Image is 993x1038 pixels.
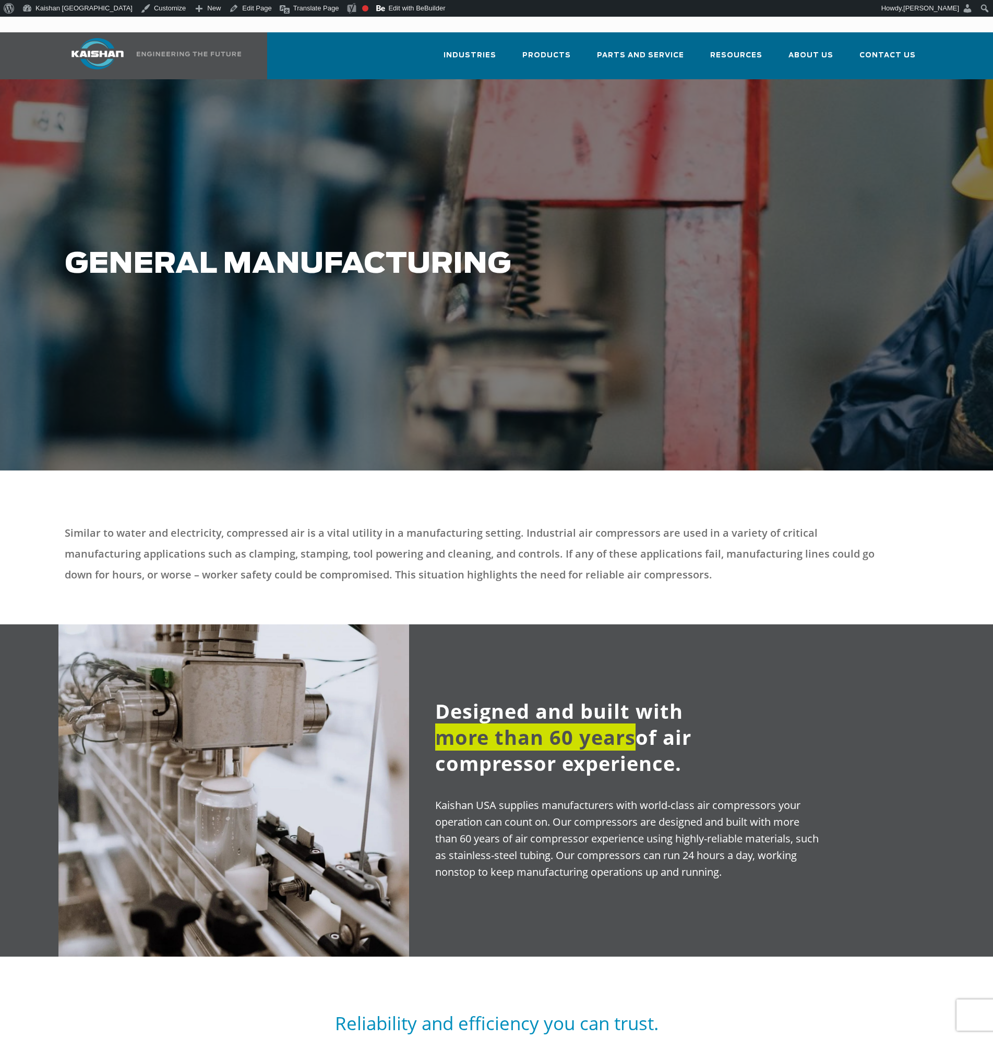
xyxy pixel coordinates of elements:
h1: GENERAL MANUFACTURING [65,248,783,281]
a: About Us [788,42,833,77]
span: Contact Us [859,50,916,62]
img: kaishan logo [58,38,137,69]
a: Parts and Service [597,42,684,77]
p: Kaishan USA supplies manufacturers with world-class air compressors your operation can count on. ... [435,797,821,880]
img: Engineering the future [137,52,241,56]
a: Contact Us [859,42,916,77]
a: Resources [710,42,762,77]
span: [PERSON_NAME] [903,4,959,12]
p: Similar to water and electricity, compressed air is a vital utility in a manufacturing setting. I... [65,523,893,585]
a: Kaishan USA [58,32,243,79]
span: Products [522,50,571,62]
div: Focus keyphrase not set [362,5,368,11]
span: more than 60 years [435,723,636,751]
span: Industries [444,50,496,62]
a: Industries [444,42,496,77]
a: Products [522,42,571,77]
span: Parts and Service [597,50,684,62]
span: Designed and built with of air compressor experience. [435,697,691,777]
span: Resources [710,50,762,62]
h5: Reliability and efficiency you can trust. [65,1011,929,1035]
span: About Us [788,50,833,62]
img: production [58,624,410,957]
